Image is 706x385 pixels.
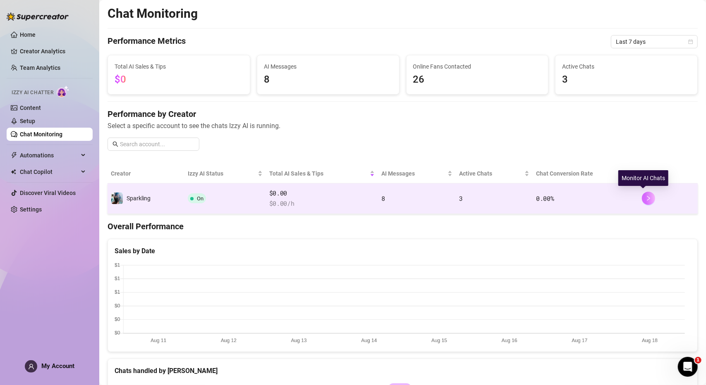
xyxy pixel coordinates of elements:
[413,62,542,71] span: Online Fans Contacted
[20,31,36,38] a: Home
[688,39,693,44] span: calendar
[184,164,266,183] th: Izzy AI Status
[266,164,378,183] th: Total AI Sales & Tips
[381,169,446,178] span: AI Messages
[20,206,42,213] a: Settings
[28,364,34,370] span: user
[562,62,691,71] span: Active Chats
[456,164,533,183] th: Active Chats
[7,12,69,21] img: logo-BBDzfeDw.svg
[12,89,53,97] span: Izzy AI Chatter
[459,194,463,202] span: 3
[264,62,392,71] span: AI Messages
[20,64,60,71] a: Team Analytics
[269,199,375,209] span: $ 0.00 /h
[127,195,151,202] span: Sparkling
[618,170,668,186] div: Monitor AI Chats
[646,195,651,201] span: right
[536,194,554,202] span: 0.00 %
[533,164,639,183] th: Chat Conversion Rate
[413,72,542,88] span: 26
[120,140,194,149] input: Search account...
[20,118,35,124] a: Setup
[188,169,256,178] span: Izzy AI Status
[108,35,186,48] h4: Performance Metrics
[115,62,243,71] span: Total AI Sales & Tips
[378,164,456,183] th: AI Messages
[20,149,79,162] span: Automations
[112,141,118,147] span: search
[269,169,368,178] span: Total AI Sales & Tips
[108,108,698,120] h4: Performance by Creator
[20,190,76,196] a: Discover Viral Videos
[616,36,693,48] span: Last 7 days
[264,72,392,88] span: 8
[111,192,123,204] img: Sparkling
[108,221,698,232] h4: Overall Performance
[459,169,523,178] span: Active Chats
[20,45,86,58] a: Creator Analytics
[642,192,655,205] button: right
[20,165,79,178] span: Chat Copilot
[41,362,74,370] span: My Account
[115,74,126,85] span: $0
[11,169,16,175] img: Chat Copilot
[678,357,698,377] iframe: Intercom live chat
[269,188,375,198] span: $0.00
[108,6,198,21] h2: Chat Monitoring
[197,195,203,202] span: On
[381,194,385,202] span: 8
[115,246,691,256] div: Sales by Date
[57,86,69,97] img: AI Chatter
[108,121,698,131] span: Select a specific account to see the chats Izzy AI is running.
[11,152,17,159] span: thunderbolt
[695,357,701,364] span: 1
[115,366,691,376] div: Chats handled by [PERSON_NAME]
[108,164,184,183] th: Creator
[20,105,41,111] a: Content
[20,131,62,138] a: Chat Monitoring
[562,72,691,88] span: 3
